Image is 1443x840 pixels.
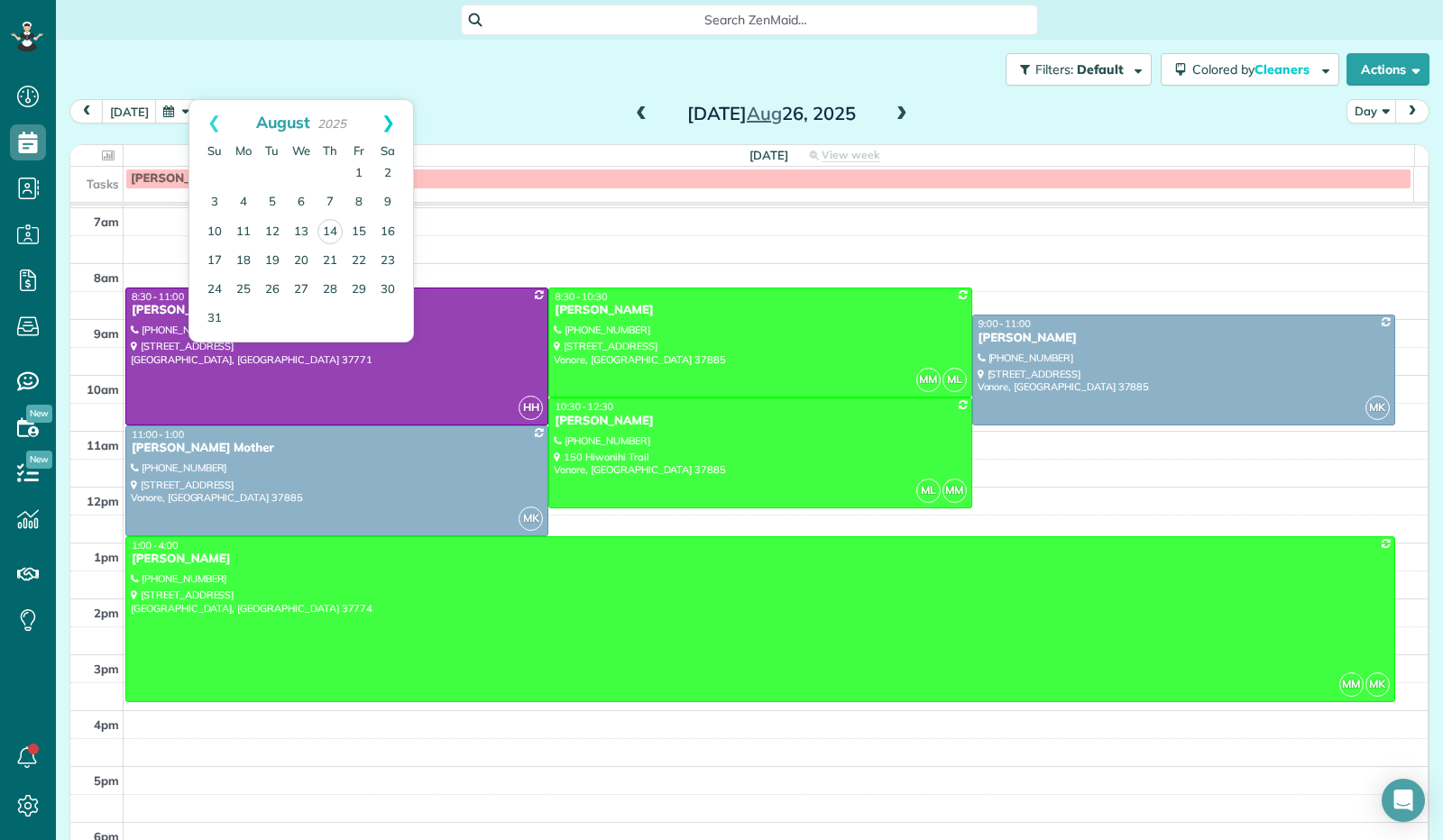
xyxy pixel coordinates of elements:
[1077,61,1125,78] span: Default
[1339,672,1364,697] span: MM
[94,606,119,620] span: 2pm
[978,331,1390,346] div: [PERSON_NAME]
[287,218,316,247] a: 13
[292,143,310,158] span: Wednesday
[200,276,229,305] a: 24
[1346,99,1397,123] button: Day
[87,438,119,452] span: 11am
[373,247,402,276] a: 23
[87,494,119,508] span: 12pm
[942,479,967,503] span: MM
[200,305,229,333] a: 31
[258,247,287,276] a: 19
[200,188,229,217] a: 3
[747,102,782,124] span: Aug
[997,53,1152,86] a: Filters: Default
[94,717,119,732] span: 4pm
[345,160,373,188] a: 1
[287,188,316,217] a: 6
[94,326,119,341] span: 9am
[316,188,345,217] a: 7
[345,247,373,276] a: 22
[132,539,179,552] span: 1:00 - 4:00
[131,171,355,186] span: [PERSON_NAME] has [PERSON_NAME]
[317,116,346,131] span: 2025
[131,441,543,456] div: [PERSON_NAME] Mother
[345,218,373,247] a: 15
[207,143,222,158] span: Sunday
[916,368,941,392] span: MM
[316,276,345,305] a: 28
[373,160,402,188] a: 2
[323,143,337,158] span: Thursday
[373,218,402,247] a: 16
[1161,53,1339,86] button: Colored byCleaners
[1365,672,1390,697] span: MK
[554,303,966,318] div: [PERSON_NAME]
[94,550,119,564] span: 1pm
[189,100,239,145] a: Prev
[373,188,402,217] a: 9
[287,276,316,305] a: 27
[258,276,287,305] a: 26
[345,276,373,305] a: 29
[749,148,788,162] span: [DATE]
[554,414,966,429] div: [PERSON_NAME]
[26,405,52,423] span: New
[345,188,373,217] a: 8
[200,218,229,247] a: 10
[258,188,287,217] a: 5
[942,368,967,392] span: ML
[102,99,157,123] button: [DATE]
[373,276,402,305] a: 30
[1006,53,1152,86] button: Filters: Default
[354,143,364,158] span: Friday
[87,382,119,397] span: 10am
[1255,61,1312,78] span: Cleaners
[235,143,252,158] span: Monday
[1382,779,1425,822] div: Open Intercom Messenger
[94,270,119,285] span: 8am
[1192,61,1316,78] span: Colored by
[132,290,184,303] span: 8:30 - 11:00
[363,100,413,145] a: Next
[317,219,343,244] a: 14
[258,218,287,247] a: 12
[287,247,316,276] a: 20
[555,400,613,413] span: 10:30 - 12:30
[658,104,884,123] h2: [DATE] 26, 2025
[229,247,258,276] a: 18
[229,218,258,247] a: 11
[1035,61,1073,78] span: Filters:
[256,112,310,132] span: August
[229,276,258,305] a: 25
[26,451,52,469] span: New
[131,303,543,318] div: [PERSON_NAME]
[519,507,543,531] span: MK
[555,290,607,303] span: 8:30 - 10:30
[131,552,1390,567] div: [PERSON_NAME]
[822,148,879,162] span: View week
[69,99,104,123] button: prev
[1346,53,1429,86] button: Actions
[1395,99,1429,123] button: next
[265,143,279,158] span: Tuesday
[979,317,1031,330] span: 9:00 - 11:00
[1365,396,1390,420] span: MK
[916,479,941,503] span: ML
[132,428,184,441] span: 11:00 - 1:00
[94,773,119,788] span: 5pm
[229,188,258,217] a: 4
[94,215,119,229] span: 7am
[519,396,543,420] span: HH
[94,662,119,676] span: 3pm
[200,247,229,276] a: 17
[381,143,395,158] span: Saturday
[316,247,345,276] a: 21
